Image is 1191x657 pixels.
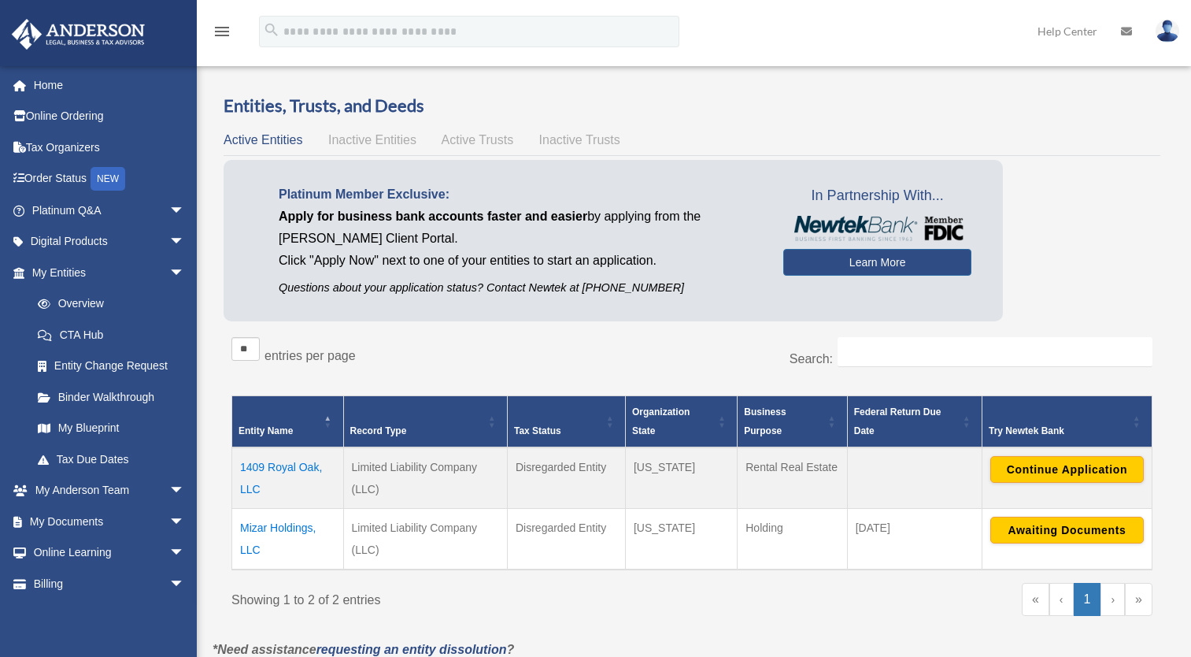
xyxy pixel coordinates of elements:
[990,456,1144,483] button: Continue Application
[350,425,407,436] span: Record Type
[169,195,201,227] span: arrow_drop_down
[328,133,416,147] span: Inactive Entities
[990,517,1144,544] button: Awaiting Documents
[11,599,209,631] a: Events Calendar
[1125,583,1152,616] a: Last
[442,133,514,147] span: Active Trusts
[169,537,201,570] span: arrow_drop_down
[539,133,620,147] span: Inactive Trusts
[239,425,293,436] span: Entity Name
[169,506,201,538] span: arrow_drop_down
[11,163,209,195] a: Order StatusNEW
[22,351,201,382] a: Entity Change Request
[232,395,344,447] th: Entity Name: Activate to invert sorting
[738,447,848,509] td: Rental Real Estate
[632,406,690,436] span: Organization State
[22,413,201,444] a: My Blueprint
[91,167,125,191] div: NEW
[213,643,514,656] em: *Need assistance ?
[507,395,625,447] th: Tax Status: Activate to sort
[22,288,193,320] a: Overview
[1156,20,1179,43] img: User Pic
[738,508,848,570] td: Holding
[847,508,982,570] td: [DATE]
[791,216,964,241] img: NewtekBankLogoSM.png
[783,184,971,209] span: In Partnership With...
[22,381,201,413] a: Binder Walkthrough
[232,508,344,570] td: Mizar Holdings, LLC
[316,643,507,656] a: requesting an entity dissolution
[279,278,760,298] p: Questions about your application status? Contact Newtek at [PHONE_NUMBER]
[1074,583,1101,616] a: 1
[507,508,625,570] td: Disregarded Entity
[279,210,587,223] span: Apply for business bank accounts faster and easier
[213,28,231,41] a: menu
[213,22,231,41] i: menu
[1049,583,1074,616] a: Previous
[790,352,833,366] label: Search:
[982,395,1152,447] th: Try Newtek Bank : Activate to sort
[514,425,561,436] span: Tax Status
[1100,583,1125,616] a: Next
[279,250,760,272] p: Click "Apply Now" next to one of your entities to start an application.
[989,421,1128,440] div: Try Newtek Bank
[783,249,971,276] a: Learn More
[11,195,209,226] a: Platinum Q&Aarrow_drop_down
[343,395,507,447] th: Record Type: Activate to sort
[22,444,201,475] a: Tax Due Dates
[11,257,201,288] a: My Entitiesarrow_drop_down
[232,447,344,509] td: 1409 Royal Oak, LLC
[279,206,760,250] p: by applying from the [PERSON_NAME] Client Portal.
[231,583,680,611] div: Showing 1 to 2 of 2 entries
[11,475,209,507] a: My Anderson Teamarrow_drop_down
[625,508,737,570] td: [US_STATE]
[343,447,507,509] td: Limited Liability Company (LLC)
[854,406,941,436] span: Federal Return Due Date
[169,568,201,600] span: arrow_drop_down
[507,447,625,509] td: Disregarded Entity
[224,94,1160,118] h3: Entities, Trusts, and Deeds
[224,133,302,147] span: Active Entities
[279,184,760,206] p: Platinum Member Exclusive:
[169,257,201,289] span: arrow_drop_down
[264,349,356,362] label: entries per page
[738,395,848,447] th: Business Purpose: Activate to sort
[263,21,280,39] i: search
[343,508,507,570] td: Limited Liability Company (LLC)
[744,406,786,436] span: Business Purpose
[625,447,737,509] td: [US_STATE]
[11,101,209,132] a: Online Ordering
[11,568,209,599] a: Billingarrow_drop_down
[7,19,150,50] img: Anderson Advisors Platinum Portal
[625,395,737,447] th: Organization State: Activate to sort
[22,319,201,351] a: CTA Hub
[169,226,201,258] span: arrow_drop_down
[11,537,209,569] a: Online Learningarrow_drop_down
[11,226,209,258] a: Digital Productsarrow_drop_down
[11,69,209,101] a: Home
[1022,583,1049,616] a: First
[847,395,982,447] th: Federal Return Due Date: Activate to sort
[11,132,209,163] a: Tax Organizers
[11,506,209,537] a: My Documentsarrow_drop_down
[169,475,201,507] span: arrow_drop_down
